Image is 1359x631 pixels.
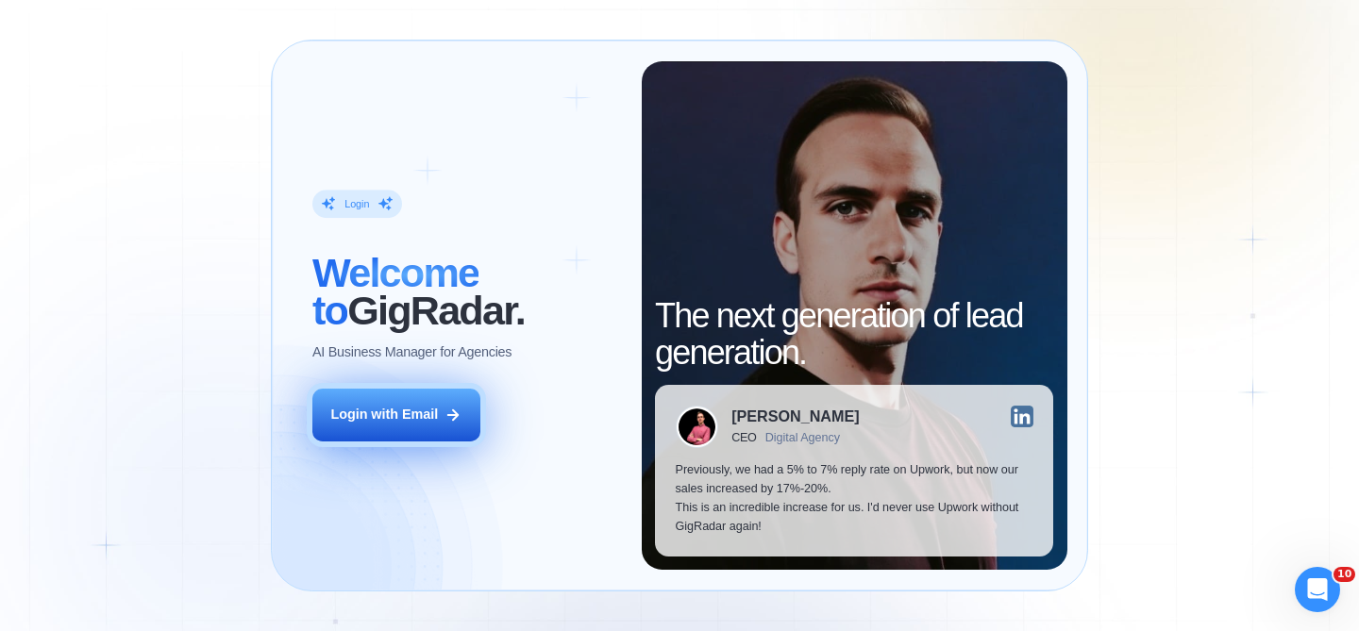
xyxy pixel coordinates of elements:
span: 10 [1334,567,1355,582]
div: Digital Agency [765,431,840,444]
div: Login with Email [330,406,438,424]
iframe: Intercom live chat [1295,567,1340,612]
div: CEO [731,431,757,444]
p: AI Business Manager for Agencies [312,343,512,362]
p: Previously, we had a 5% to 7% reply rate on Upwork, but now our sales increased by 17%-20%. This ... [676,461,1033,536]
button: Login with Email [312,389,480,441]
h2: The next generation of lead generation. [655,297,1053,372]
h2: ‍ GigRadar. [312,255,621,329]
div: [PERSON_NAME] [731,408,859,423]
span: Welcome to [312,250,478,333]
div: Login [344,197,369,210]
